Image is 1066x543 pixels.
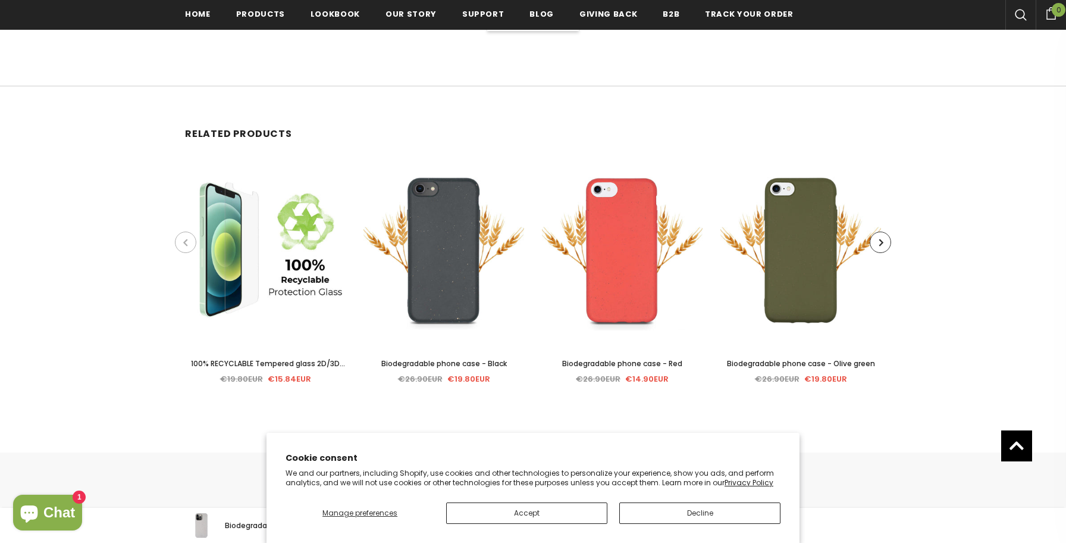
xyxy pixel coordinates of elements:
span: €19.80EUR [804,373,847,385]
a: Biodegradable phone case - Black [363,357,524,370]
span: B2B [663,8,679,20]
inbox-online-store-chat: Shopify online store chat [10,495,86,533]
h2: Cookie consent [286,452,780,464]
span: Biodegradable phone case - Black [381,358,507,369]
a: Biodegradable phone case - Olive green [720,357,881,370]
span: €26.90EUR [398,373,443,385]
span: €26.90EUR [576,373,620,385]
span: Products [236,8,285,20]
span: Track your order [705,8,793,20]
span: €15.84EUR [268,373,311,385]
span: Giving back [579,8,637,20]
span: Blog [529,8,554,20]
span: €14.90EUR [625,373,669,385]
a: Privacy Policy [725,478,773,488]
button: Manage preferences [286,503,434,524]
span: €19.80EUR [220,373,263,385]
span: Manage preferences [322,508,397,518]
a: Biodegradable phone case - Red [542,357,703,370]
span: Related Products [185,127,292,141]
span: support [462,8,504,20]
span: Biodegradable phone case - Olive green [727,358,875,369]
span: Biodegradable phone case - Red [562,358,682,369]
span: 100% RECYCLABLE Tempered glass 2D/3D screen protector [191,358,345,382]
a: 100% RECYCLABLE Tempered glass 2D/3D screen protector [185,357,346,370]
button: Accept [446,503,607,524]
span: €26.90EUR [755,373,799,385]
span: Our Story [385,8,437,20]
button: Decline [619,503,780,524]
p: We and our partners, including Shopify, use cookies and other technologies to personalize your ex... [286,469,780,487]
span: Lookbook [311,8,360,20]
span: 0 [1052,3,1065,17]
span: €19.80EUR [447,373,490,385]
a: 0 [1036,5,1066,20]
span: Home [185,8,211,20]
